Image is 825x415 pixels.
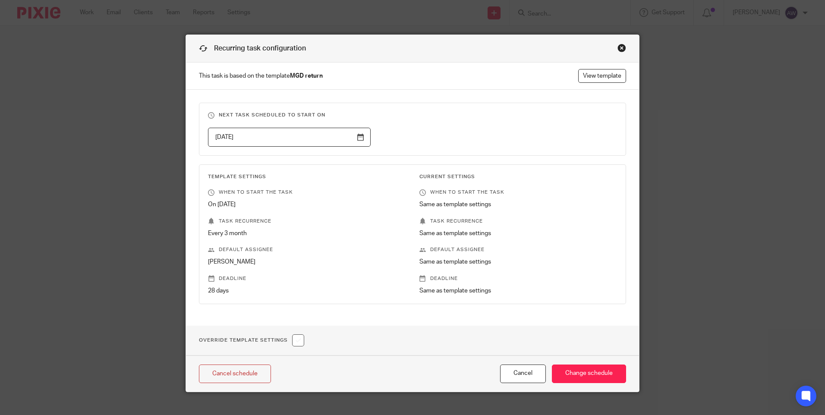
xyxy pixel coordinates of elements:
[419,275,617,282] p: Deadline
[500,365,546,383] button: Cancel
[419,173,617,180] h3: Current Settings
[199,44,306,53] h1: Recurring task configuration
[617,44,626,52] div: Close this dialog window
[208,173,406,180] h3: Template Settings
[419,246,617,253] p: Default assignee
[208,246,406,253] p: Default assignee
[208,258,406,266] p: [PERSON_NAME]
[419,218,617,225] p: Task recurrence
[419,286,617,295] p: Same as template settings
[208,218,406,225] p: Task recurrence
[419,229,617,238] p: Same as template settings
[419,258,617,266] p: Same as template settings
[208,112,617,119] h3: Next task scheduled to start on
[552,365,626,383] input: Change schedule
[199,72,323,80] span: This task is based on the template
[208,286,406,295] p: 28 days
[199,365,271,383] a: Cancel schedule
[208,275,406,282] p: Deadline
[578,69,626,83] a: View template
[419,189,617,196] p: When to start the task
[208,189,406,196] p: When to start the task
[208,229,406,238] p: Every 3 month
[199,334,304,346] h1: Override Template Settings
[419,200,617,209] p: Same as template settings
[208,200,406,209] p: On [DATE]
[290,73,323,79] strong: MGD return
